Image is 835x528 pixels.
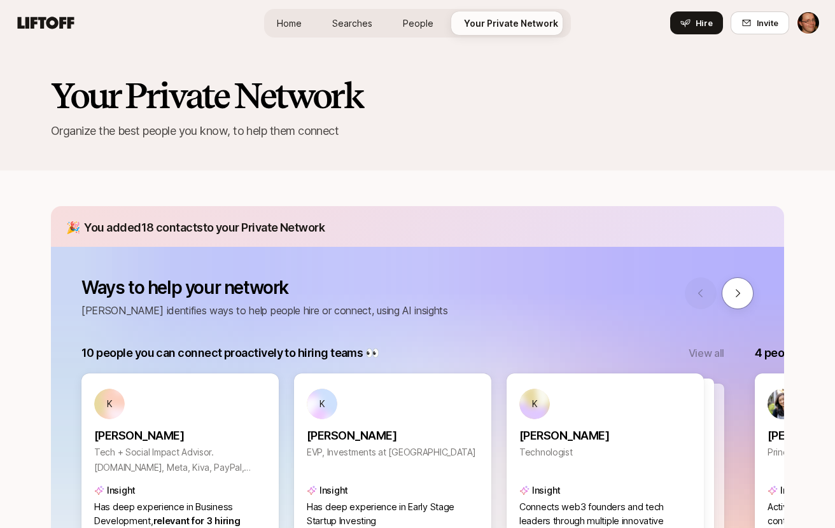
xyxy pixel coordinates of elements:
p: Insight [319,483,348,498]
p: K [319,396,325,412]
a: [PERSON_NAME] [94,419,266,445]
a: K [307,389,479,419]
h2: Your Private Network [51,76,784,115]
p: Insight [780,483,809,498]
p: K [532,396,538,412]
a: K [519,389,691,419]
span: Home [277,17,302,30]
p: K [107,396,113,412]
button: Gerard Niemira [797,11,820,34]
a: [PERSON_NAME] [519,419,691,445]
p: [PERSON_NAME] identifies ways to help people hire or connect, using AI insights [81,302,448,319]
p: [PERSON_NAME] [94,427,266,445]
span: Has deep experience in Early Stage Startup Investing [307,501,454,527]
p: [PERSON_NAME] [307,427,479,445]
button: Hire [670,11,723,34]
a: [PERSON_NAME] [307,419,479,445]
p: [PERSON_NAME] [519,427,691,445]
p: Insight [532,483,561,498]
span: Invite [757,17,778,29]
span: People [403,17,433,30]
a: K [94,389,266,419]
p: 🎉 You added 18 contacts to your Private Network [66,219,774,237]
a: Home [267,11,312,35]
p: Organize the best people you know, to help them connect [51,122,784,140]
button: Invite [731,11,789,34]
p: Technologist [519,445,691,460]
img: cc0d0a44_9a51_4f71_8de2_d81f1c3b06c2.jpg [768,389,798,419]
button: View all [689,345,724,361]
p: Insight [107,483,136,498]
p: Tech + Social Impact Advisor. [DOMAIN_NAME], Meta, Kiva, PayPal, eBay, [PERSON_NAME]. [94,445,266,475]
p: EVP, Investments at [GEOGRAPHIC_DATA] [307,445,479,460]
p: 10 people you can connect proactively to hiring teams 👀 [81,344,379,362]
span: Your Private Network [464,17,558,30]
p: Ways to help your network [81,277,448,298]
span: Hire [696,17,713,29]
a: Searches [322,11,382,35]
a: Your Private Network [454,11,568,35]
img: Gerard Niemira [797,12,819,34]
a: People [393,11,444,35]
span: Has deep experience in Business Development, [94,501,233,527]
span: Searches [332,17,372,30]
